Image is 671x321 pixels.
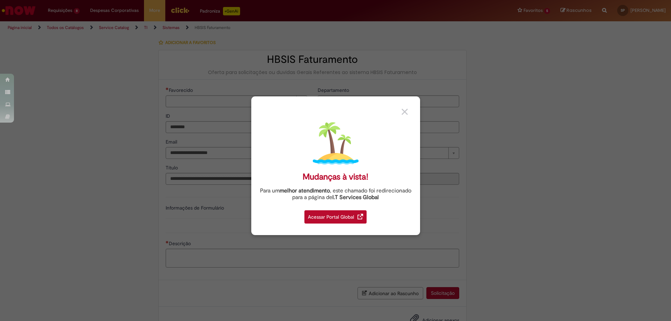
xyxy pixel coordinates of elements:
strong: melhor atendimento [280,187,330,194]
div: Acessar Portal Global [304,210,367,224]
div: Mudanças à vista! [303,172,368,182]
a: Acessar Portal Global [304,206,367,224]
img: island.png [313,121,359,166]
img: close_button_grey.png [402,109,408,115]
div: Para um , este chamado foi redirecionado para a página de [257,188,415,201]
img: redirect_link.png [358,214,363,219]
a: I.T Services Global [332,190,379,201]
